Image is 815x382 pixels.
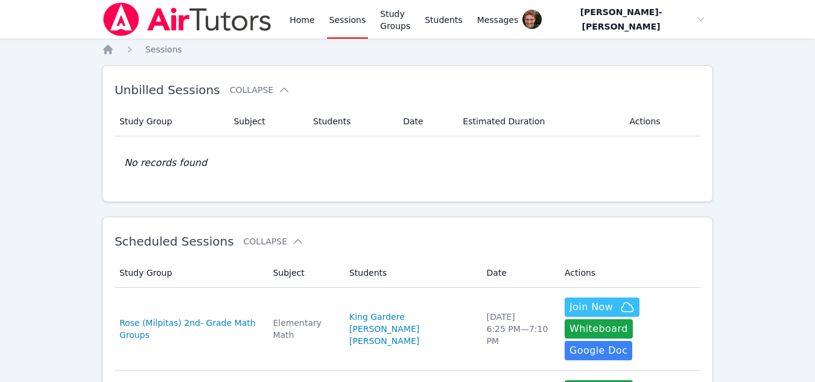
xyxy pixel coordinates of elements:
button: Join Now [565,298,639,317]
th: Actions [622,107,700,136]
th: Students [306,107,396,136]
th: Study Group [115,107,227,136]
th: Date [479,258,557,288]
button: Collapse [244,235,304,247]
th: Subject [226,107,306,136]
td: No records found [115,136,700,189]
span: Join Now [569,300,613,314]
th: Students [342,258,480,288]
nav: Breadcrumb [102,43,713,56]
a: [PERSON_NAME] [349,323,419,335]
th: Estimated Duration [455,107,622,136]
div: [DATE] 6:25 PM — 7:10 PM [486,311,550,347]
a: Sessions [145,43,182,56]
div: Elementary Math [273,317,335,341]
button: Whiteboard [565,319,633,339]
img: Air Tutors [102,2,273,36]
span: Messages [477,14,519,26]
span: Scheduled Sessions [115,234,234,249]
span: Unbilled Sessions [115,83,220,97]
th: Subject [265,258,342,288]
th: Date [396,107,455,136]
span: Sessions [145,45,182,54]
a: Rose (Milpitas) 2nd- Grade Math Groups [119,317,259,341]
th: Actions [557,258,700,288]
a: King Gardere [349,311,405,323]
tr: Rose (Milpitas) 2nd- Grade Math GroupsElementary MathKing Gardere[PERSON_NAME][PERSON_NAME][DATE]... [115,288,700,371]
button: Collapse [230,84,290,96]
th: Study Group [115,258,266,288]
a: Google Doc [565,341,632,360]
a: [PERSON_NAME] [349,335,419,347]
